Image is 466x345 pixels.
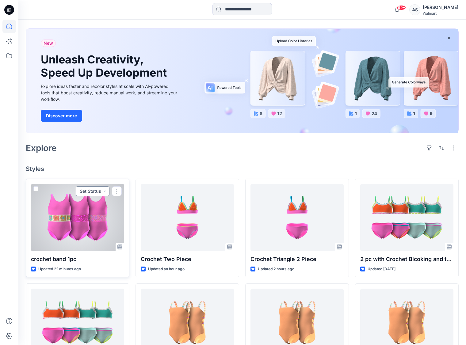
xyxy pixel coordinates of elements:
[44,40,53,47] span: New
[31,184,124,251] a: crochet band 1pc
[26,143,57,153] h2: Explore
[41,53,170,79] h1: Unleash Creativity, Speed Up Development
[141,255,234,263] p: Crochet Two Piece
[360,255,453,263] p: 2 pc with Crochet Blcoking and trim
[31,255,124,263] p: crochet band 1pc
[360,184,453,251] a: 2 pc with Crochet Blcoking and trim
[38,266,81,272] p: Updated 22 minutes ago
[397,5,406,10] span: 99+
[148,266,185,272] p: Updated an hour ago
[141,184,234,251] a: Crochet Two Piece
[423,11,458,16] div: Walmart
[41,110,82,122] button: Discover more
[41,110,179,122] a: Discover more
[423,4,458,11] div: [PERSON_NAME]
[250,184,344,251] a: Crochet Triangle 2 Piece
[409,4,420,15] div: AS
[368,266,395,272] p: Updated [DATE]
[250,255,344,263] p: Crochet Triangle 2 Piece
[26,165,459,172] h4: Styles
[41,83,179,102] div: Explore ideas faster and recolor styles at scale with AI-powered tools that boost creativity, red...
[258,266,294,272] p: Updated 2 hours ago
